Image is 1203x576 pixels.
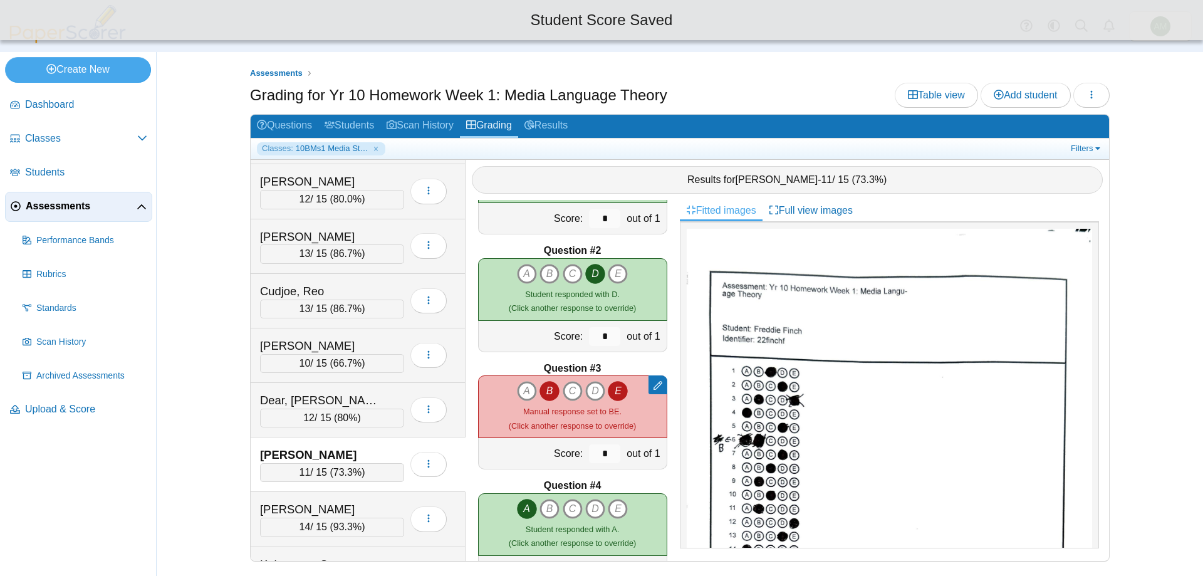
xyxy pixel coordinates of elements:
a: Students [318,115,380,138]
a: Performance Bands [18,226,152,256]
i: E [608,499,628,519]
div: / 15 ( ) [260,244,404,263]
span: Manual response set to BE. [523,407,622,416]
div: Score: [479,438,586,469]
small: (Click another response to override) [509,407,636,430]
div: out of 1 [623,203,666,234]
a: Grading [460,115,518,138]
small: (Click another response to override) [509,290,636,313]
span: Upload & Score [25,402,147,416]
i: E [608,264,628,284]
div: Score: [479,321,586,352]
span: 73.3% [333,467,362,478]
span: Add student [994,90,1057,100]
div: Score: [479,203,586,234]
a: Classes: 10BMs1 Media Studies [257,142,385,155]
a: Scan History [18,327,152,357]
span: 11 [299,467,311,478]
span: 10BMs1 Media Studies [296,143,371,154]
i: A [517,264,537,284]
div: Kahraman, Cansu [260,557,385,573]
span: Performance Bands [36,234,147,247]
span: Assessments [250,68,303,78]
span: 10 [299,358,311,369]
div: Dear, [PERSON_NAME] [260,392,385,409]
a: Upload & Score [5,395,152,425]
i: A [517,499,537,519]
span: Classes [25,132,137,145]
i: B [539,381,560,401]
div: out of 1 [623,438,666,469]
i: B [539,499,560,519]
div: [PERSON_NAME] [260,447,385,463]
div: Results for - / 15 ( ) [472,166,1103,194]
div: out of 1 [623,321,666,352]
span: Scan History [36,336,147,348]
span: 13 [299,248,311,259]
a: Add student [981,83,1070,108]
span: 93.3% [333,521,362,532]
span: 11 [821,174,832,185]
b: Question #2 [544,244,601,258]
div: Student Score Saved [9,9,1194,31]
span: 12 [303,412,315,423]
a: Archived Assessments [18,361,152,391]
a: PaperScorer [5,34,130,45]
i: B [539,264,560,284]
i: C [563,499,583,519]
a: Students [5,158,152,188]
a: Fitted images [680,200,763,221]
small: (Click another response to override) [509,525,636,548]
a: Scan History [380,115,460,138]
div: [PERSON_NAME] [260,174,385,190]
a: Create New [5,57,151,82]
a: Assessments [5,192,152,222]
a: Table view [895,83,978,108]
div: / 15 ( ) [260,354,404,373]
span: Assessments [26,199,137,213]
span: 13 [299,303,311,314]
div: / 15 ( ) [260,518,404,537]
span: Student responded with D. [525,290,620,299]
i: D [585,381,605,401]
i: C [563,381,583,401]
span: 14 [299,521,311,532]
h1: Grading for Yr 10 Homework Week 1: Media Language Theory [250,85,667,106]
div: / 15 ( ) [260,409,404,427]
a: Dashboard [5,90,152,120]
span: 86.7% [333,248,362,259]
span: Classes: [262,143,293,154]
span: Dashboard [25,98,147,112]
span: Standards [36,302,147,315]
i: C [563,264,583,284]
div: / 15 ( ) [260,190,404,209]
span: 66.7% [333,358,362,369]
span: Students [25,165,147,179]
span: 12 [299,194,311,204]
b: Question #3 [544,362,601,375]
span: Archived Assessments [36,370,147,382]
span: Table view [908,90,965,100]
span: 80.0% [333,194,362,204]
a: Full view images [763,200,859,221]
div: Cudjoe, Reo [260,283,385,300]
span: Student responded with A. [526,525,619,534]
a: Classes [5,124,152,154]
div: / 15 ( ) [260,300,404,318]
i: E [608,381,628,401]
i: D [585,499,605,519]
a: Filters [1068,142,1106,155]
b: Question #4 [544,479,601,493]
a: Assessments [247,66,306,81]
div: / 15 ( ) [260,463,404,482]
a: Results [518,115,574,138]
span: 73.3% [855,174,883,185]
i: D [585,264,605,284]
i: A [517,381,537,401]
span: 86.7% [333,303,362,314]
a: Standards [18,293,152,323]
a: Rubrics [18,259,152,290]
a: Questions [251,115,318,138]
span: Rubrics [36,268,147,281]
div: [PERSON_NAME] [260,501,385,518]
